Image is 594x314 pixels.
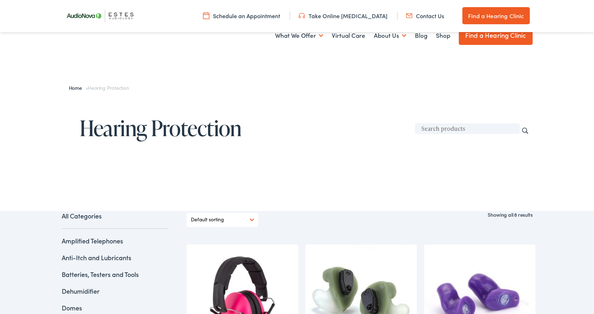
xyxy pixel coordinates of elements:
h1: Hearing Protection [80,116,533,140]
a: Anti-Itch and Lubricants [62,253,131,262]
a: Home [69,84,86,91]
input: Search [521,127,529,135]
span: Hearing Protection [88,84,129,91]
a: Contact Us [406,12,444,20]
a: What We Offer [275,22,323,49]
a: Domes [62,303,82,312]
input: Search products [415,123,520,134]
a: Schedule an Appointment [203,12,280,20]
a: Shop [436,22,450,49]
a: Amplified Telephones [62,236,123,245]
a: Dehumidifier [62,287,100,295]
img: utility icon [299,12,305,20]
a: About Us [374,22,406,49]
span: » [69,84,129,91]
img: utility icon [406,12,412,20]
p: Showing all 8 results [488,211,532,218]
select: Shop order [191,213,254,227]
a: All Categories [62,211,169,229]
a: Blog [415,22,427,49]
a: Find a Hearing Clinic [462,7,529,24]
a: Take Online [MEDICAL_DATA] [299,12,387,20]
a: Find a Hearing Clinic [459,26,533,45]
img: utility icon [203,12,209,20]
a: Batteries, Testers and Tools [62,270,139,279]
a: Virtual Care [332,22,365,49]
